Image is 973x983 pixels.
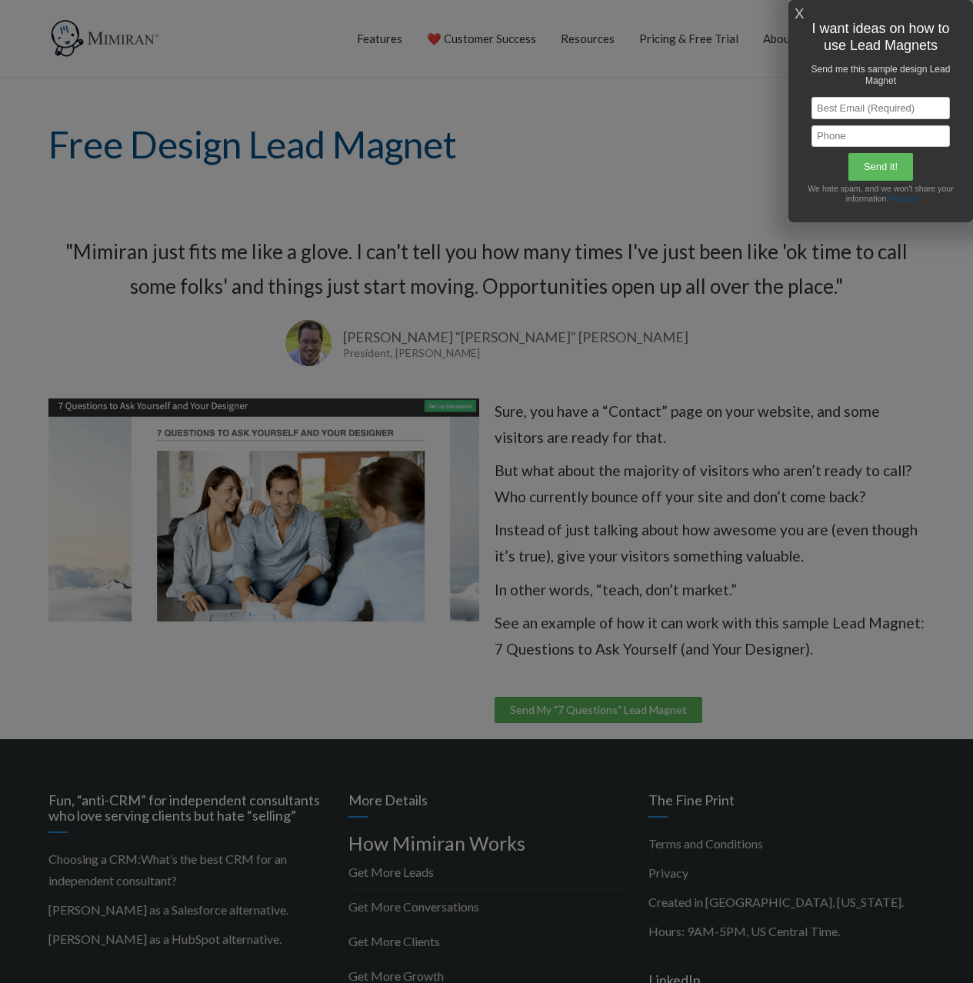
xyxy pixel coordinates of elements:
h1: I want ideas on how to use Lead Magnets [805,16,957,58]
input: Best Email (Required) [811,97,950,119]
h1: Send me this sample design Lead Magnet [805,59,957,91]
a: Privacy [888,194,915,203]
input: Send it! [848,153,913,181]
div: We hate spam, and we won't share your information. [804,181,958,207]
a: X [795,2,804,27]
input: Phone [811,125,950,148]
